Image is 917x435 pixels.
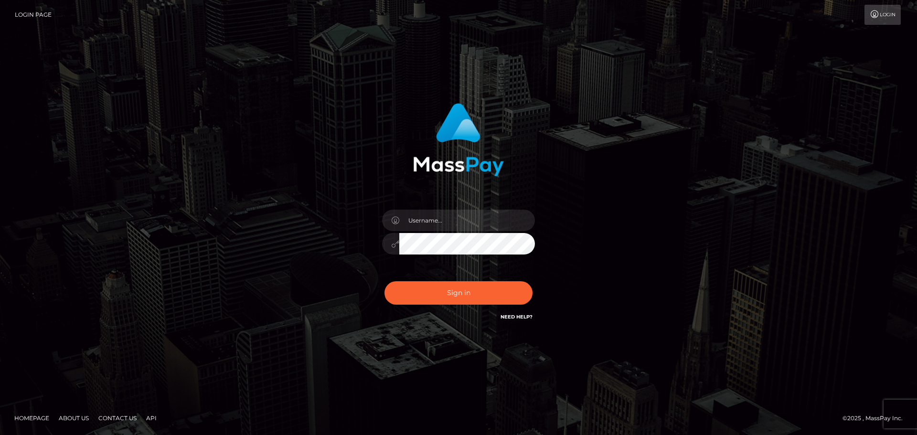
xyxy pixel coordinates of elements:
a: Login Page [15,5,52,25]
button: Sign in [384,281,533,305]
a: API [142,411,160,425]
input: Username... [399,210,535,231]
a: Contact Us [95,411,140,425]
a: Login [864,5,901,25]
a: Homepage [11,411,53,425]
a: About Us [55,411,93,425]
img: MassPay Login [413,103,504,176]
div: © 2025 , MassPay Inc. [842,413,910,424]
a: Need Help? [501,314,533,320]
